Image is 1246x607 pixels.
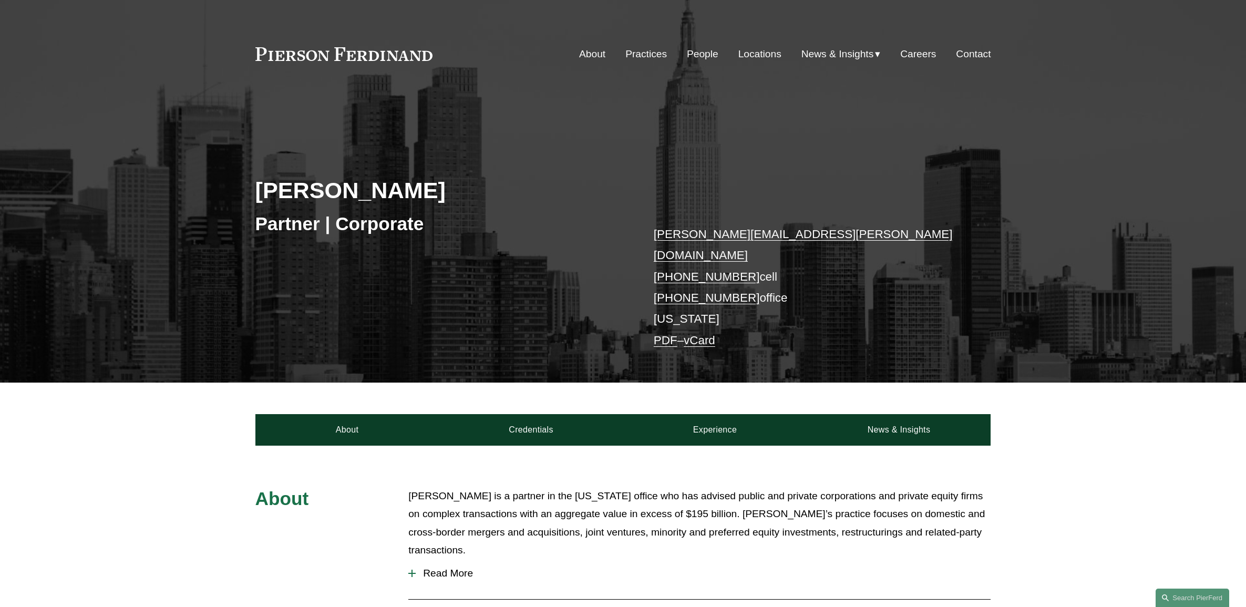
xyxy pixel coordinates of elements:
a: folder dropdown [801,44,881,64]
a: People [687,44,718,64]
a: Experience [623,414,807,446]
h3: Partner | Corporate [255,212,623,235]
a: [PHONE_NUMBER] [654,270,760,283]
a: Careers [900,44,936,64]
a: Credentials [439,414,623,446]
a: Contact [956,44,991,64]
a: Locations [738,44,781,64]
span: News & Insights [801,45,874,64]
a: Practices [625,44,667,64]
a: News & Insights [807,414,991,446]
h2: [PERSON_NAME] [255,177,623,204]
a: [PHONE_NUMBER] [654,291,760,304]
p: cell office [US_STATE] – [654,224,960,351]
button: Read More [408,560,991,587]
span: About [255,488,309,509]
a: Search this site [1156,589,1229,607]
a: About [579,44,605,64]
a: vCard [684,334,715,347]
a: [PERSON_NAME][EMAIL_ADDRESS][PERSON_NAME][DOMAIN_NAME] [654,228,953,262]
p: [PERSON_NAME] is a partner in the [US_STATE] office who has advised public and private corporatio... [408,487,991,560]
a: PDF [654,334,677,347]
a: About [255,414,439,446]
span: Read More [416,568,991,579]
